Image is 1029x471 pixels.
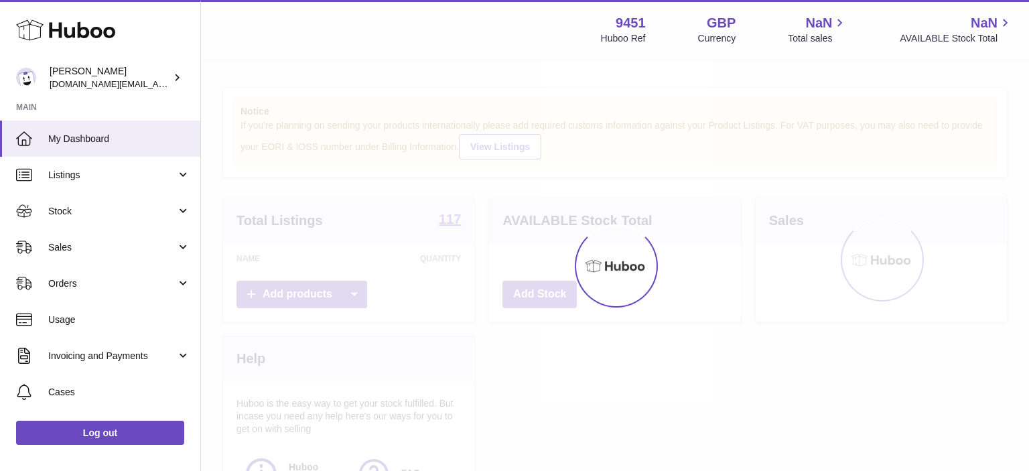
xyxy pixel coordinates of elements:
span: Cases [48,386,190,399]
span: Orders [48,277,176,290]
img: amir.ch@gmail.com [16,68,36,88]
div: Currency [698,32,736,45]
span: Stock [48,205,176,218]
span: NaN [971,14,998,32]
div: Huboo Ref [601,32,646,45]
span: Sales [48,241,176,254]
span: NaN [805,14,832,32]
a: NaN Total sales [788,14,847,45]
span: My Dashboard [48,133,190,145]
span: Invoicing and Payments [48,350,176,362]
span: AVAILABLE Stock Total [900,32,1013,45]
a: Log out [16,421,184,445]
span: Total sales [788,32,847,45]
strong: 9451 [616,14,646,32]
span: [DOMAIN_NAME][EMAIL_ADDRESS][DOMAIN_NAME] [50,78,267,89]
span: Usage [48,314,190,326]
a: NaN AVAILABLE Stock Total [900,14,1013,45]
div: [PERSON_NAME] [50,65,170,90]
strong: GBP [707,14,736,32]
span: Listings [48,169,176,182]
